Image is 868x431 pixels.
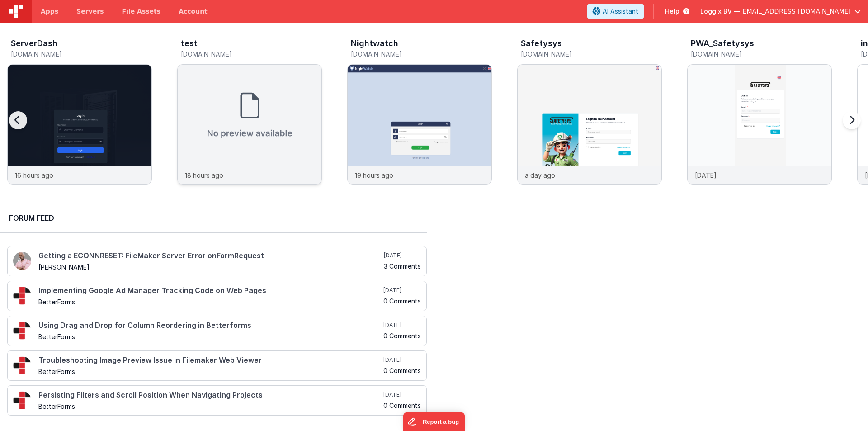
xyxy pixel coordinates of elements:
span: File Assets [122,7,161,16]
h4: Implementing Google Ad Manager Tracking Code on Web Pages [38,287,382,295]
h4: Using Drag and Drop for Column Reordering in Betterforms [38,322,382,330]
h5: [DATE] [383,287,421,294]
h4: Troubleshooting Image Preview Issue in Filemaker Web Viewer [38,356,382,365]
h3: ServerDash [11,39,57,48]
h5: [DATE] [384,252,421,259]
button: Loggix BV — [EMAIL_ADDRESS][DOMAIN_NAME] [700,7,861,16]
h5: BetterForms [38,403,382,410]
h5: [DOMAIN_NAME] [521,51,662,57]
h5: [DATE] [383,391,421,398]
h3: PWA_Safetysys [691,39,754,48]
h4: Getting a ECONNRESET: FileMaker Server Error onFormRequest [38,252,382,260]
h5: 0 Comments [383,367,421,374]
a: Using Drag and Drop for Column Reordering in Betterforms BetterForms [DATE] 0 Comments [7,316,427,346]
h2: Forum Feed [9,213,418,223]
h5: BetterForms [38,333,382,340]
h5: [DOMAIN_NAME] [11,51,152,57]
h5: 0 Comments [383,298,421,304]
h5: [DATE] [383,322,421,329]
iframe: Marker.io feedback button [403,412,465,431]
span: Apps [41,7,58,16]
img: 295_2.png [13,322,31,340]
a: Implementing Google Ad Manager Tracking Code on Web Pages BetterForms [DATE] 0 Comments [7,281,427,311]
h5: [PERSON_NAME] [38,264,382,270]
img: 295_2.png [13,287,31,305]
span: [EMAIL_ADDRESS][DOMAIN_NAME] [740,7,851,16]
h5: BetterForms [38,368,382,375]
span: Help [665,7,679,16]
p: [DATE] [695,171,717,180]
a: Getting a ECONNRESET: FileMaker Server Error onFormRequest [PERSON_NAME] [DATE] 3 Comments [7,246,427,276]
span: Servers [76,7,104,16]
h5: [DOMAIN_NAME] [691,51,832,57]
a: Troubleshooting Image Preview Issue in Filemaker Web Viewer BetterForms [DATE] 0 Comments [7,350,427,381]
a: Persisting Filters and Scroll Position When Navigating Projects BetterForms [DATE] 0 Comments [7,385,427,416]
h3: Safetysys [521,39,562,48]
h5: 3 Comments [384,263,421,270]
h5: BetterForms [38,298,382,305]
h5: 0 Comments [383,332,421,339]
img: 295_2.png [13,356,31,374]
img: 295_2.png [13,391,31,409]
img: 411_2.png [13,252,31,270]
h5: [DOMAIN_NAME] [181,51,322,57]
p: a day ago [525,171,555,180]
h3: Nightwatch [351,39,398,48]
h5: [DATE] [383,356,421,364]
h5: [DOMAIN_NAME] [351,51,492,57]
p: 19 hours ago [355,171,393,180]
h5: 0 Comments [383,402,421,409]
span: AI Assistant [603,7,638,16]
span: Loggix BV — [700,7,740,16]
button: AI Assistant [587,4,644,19]
h3: test [181,39,198,48]
p: 18 hours ago [185,171,223,180]
h4: Persisting Filters and Scroll Position When Navigating Projects [38,391,382,399]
